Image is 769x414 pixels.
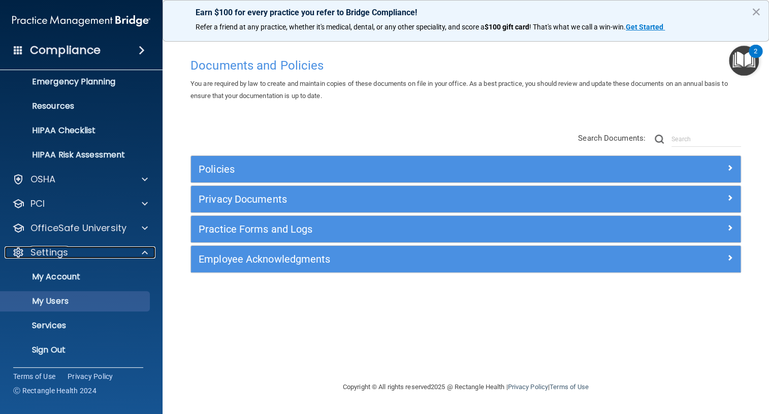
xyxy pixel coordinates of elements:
span: Refer a friend at any practice, whether it's medical, dental, or any other speciality, and score a [196,23,485,31]
a: Employee Acknowledgments [199,251,733,267]
input: Search [671,132,741,147]
img: ic-search.3b580494.png [655,135,664,144]
span: Ⓒ Rectangle Health 2024 [13,386,97,396]
p: Emergency Planning [7,77,145,87]
a: Settings [12,246,148,259]
p: Sign Out [7,345,145,355]
p: Resources [7,101,145,111]
p: Services [7,321,145,331]
a: PCI [12,198,148,210]
p: My Account [7,272,145,282]
a: Privacy Documents [199,191,733,207]
h5: Employee Acknowledgments [199,253,596,265]
p: HIPAA Risk Assessment [7,150,145,160]
div: 2 [754,51,757,65]
span: ! That's what we call a win-win. [529,23,626,31]
p: PCI [30,198,45,210]
strong: $100 gift card [485,23,529,31]
span: You are required by law to create and maintain copies of these documents on file in your office. ... [190,80,727,100]
a: OfficeSafe University [12,222,148,234]
p: Settings [30,246,68,259]
button: Close [751,4,761,20]
h4: Documents and Policies [190,59,741,72]
p: OSHA [30,173,56,185]
div: Copyright © All rights reserved 2025 @ Rectangle Health | | [280,371,651,403]
h5: Practice Forms and Logs [199,224,596,235]
h4: Compliance [30,43,101,57]
a: Practice Forms and Logs [199,221,733,237]
a: Get Started [626,23,665,31]
a: OSHA [12,173,148,185]
a: Privacy Policy [507,383,548,391]
h5: Privacy Documents [199,194,596,205]
a: Policies [199,161,733,177]
p: HIPAA Checklist [7,125,145,136]
p: My Users [7,296,145,306]
p: OfficeSafe University [30,222,126,234]
a: Terms of Use [550,383,589,391]
a: Terms of Use [13,371,55,381]
button: Open Resource Center, 2 new notifications [729,46,759,76]
a: Privacy Policy [68,371,113,381]
img: PMB logo [12,11,150,31]
p: Earn $100 for every practice you refer to Bridge Compliance! [196,8,736,17]
h5: Policies [199,164,596,175]
span: Search Documents: [578,134,646,143]
strong: Get Started [626,23,663,31]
